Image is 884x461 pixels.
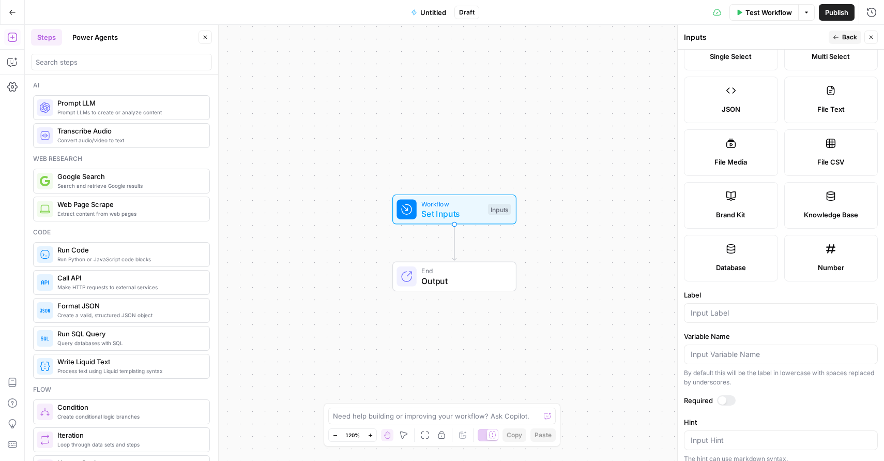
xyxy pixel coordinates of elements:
[57,98,201,108] span: Prompt LLM
[31,29,62,46] button: Steps
[684,290,878,300] label: Label
[57,440,201,449] span: Loop through data sets and steps
[57,126,201,136] span: Transcribe Audio
[818,262,844,273] span: Number
[507,430,522,440] span: Copy
[57,245,201,255] span: Run Code
[812,51,850,62] span: Multi Select
[421,266,506,276] span: End
[716,262,746,273] span: Database
[421,199,483,209] span: Workflow
[421,207,483,220] span: Set Inputs
[358,195,551,225] div: WorkflowSet InputsInputs
[57,210,201,218] span: Extract content from web pages
[691,308,871,318] input: Input Label
[729,4,798,21] button: Test Workflow
[57,329,201,339] span: Run SQL Query
[684,395,878,406] label: Required
[817,157,844,167] span: File CSV
[57,136,201,144] span: Convert audio/video to text
[817,104,845,114] span: File Text
[722,104,740,114] span: JSON
[819,4,855,21] button: Publish
[710,51,752,62] span: Single Select
[684,32,826,42] div: Inputs
[825,7,848,18] span: Publish
[57,402,201,412] span: Condition
[57,255,201,263] span: Run Python or JavaScript code blocks
[57,311,201,319] span: Create a valid, structured JSON object
[842,33,857,42] span: Back
[33,154,210,163] div: Web research
[684,417,878,427] label: Hint
[33,385,210,394] div: Flow
[33,228,210,237] div: Code
[745,7,792,18] span: Test Workflow
[714,157,747,167] span: File Media
[684,331,878,341] label: Variable Name
[33,81,210,90] div: Ai
[57,273,201,283] span: Call API
[421,275,506,287] span: Output
[405,4,452,21] button: Untitled
[684,368,878,387] div: By default this will be the label in lowercase with spaces replaced by underscores.
[716,210,745,220] span: Brand Kit
[488,204,511,215] div: Inputs
[57,301,201,311] span: Format JSON
[345,431,360,439] span: 120%
[804,210,858,220] span: Knowledge Base
[452,225,456,261] g: Edge from start to end
[57,171,201,182] span: Google Search
[502,428,526,442] button: Copy
[57,339,201,347] span: Query databases with SQL
[459,8,475,17] span: Draft
[530,428,556,442] button: Paste
[36,57,207,67] input: Search steps
[57,283,201,291] span: Make HTTP requests to external services
[358,262,551,292] div: EndOutput
[535,430,552,440] span: Paste
[66,29,124,46] button: Power Agents
[829,31,861,44] button: Back
[57,430,201,440] span: Iteration
[57,108,201,116] span: Prompt LLMs to create or analyze content
[57,356,201,367] span: Write Liquid Text
[57,199,201,210] span: Web Page Scrape
[57,412,201,421] span: Create conditional logic branches
[57,182,201,190] span: Search and retrieve Google results
[57,367,201,375] span: Process text using Liquid templating syntax
[691,349,871,360] input: Input Variable Name
[420,7,446,18] span: Untitled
